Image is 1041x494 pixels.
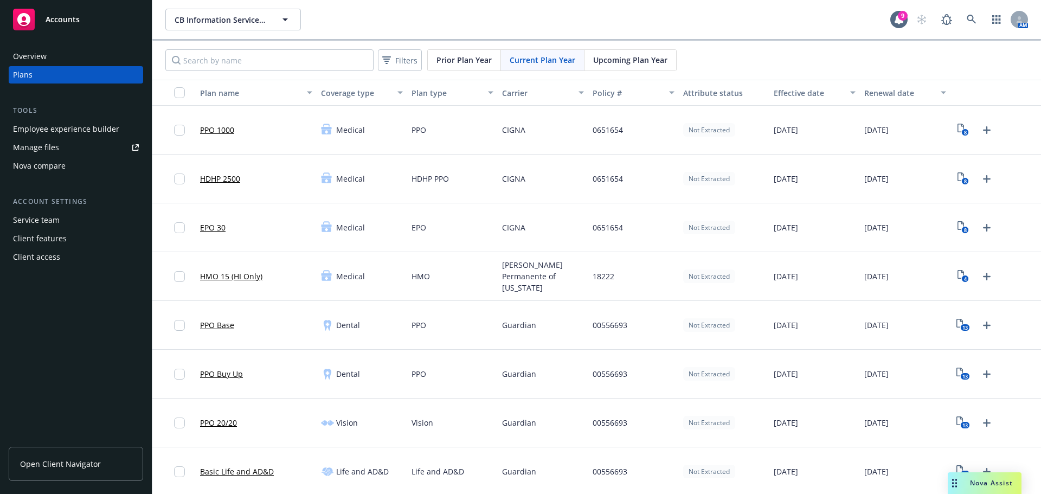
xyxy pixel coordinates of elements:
span: PPO [412,319,426,331]
a: Upload Plan Documents [978,121,995,139]
span: Filters [380,53,420,68]
span: [DATE] [864,466,889,477]
div: Not Extracted [683,123,735,137]
a: Upload Plan Documents [978,463,995,480]
div: Not Extracted [683,367,735,381]
span: 00556693 [593,466,627,477]
span: Open Client Navigator [20,458,101,470]
a: View Plan Documents [955,365,972,383]
span: PPO [412,368,426,380]
span: HDHP PPO [412,173,449,184]
a: Overview [9,48,143,65]
button: Filters [378,49,422,71]
span: Guardian [502,319,536,331]
div: Not Extracted [683,270,735,283]
span: Life and AD&D [412,466,464,477]
div: Carrier [502,87,572,99]
span: [DATE] [774,417,798,428]
a: View Plan Documents [955,317,972,334]
span: [DATE] [774,222,798,233]
span: Medical [336,222,365,233]
span: [DATE] [864,368,889,380]
span: 00556693 [593,368,627,380]
span: 0651654 [593,173,623,184]
span: Guardian [502,466,536,477]
input: Search by name [165,49,374,71]
div: Effective date [774,87,844,99]
span: CIGNA [502,222,525,233]
div: Service team [13,211,60,229]
div: Not Extracted [683,416,735,429]
span: 0651654 [593,124,623,136]
span: Guardian [502,368,536,380]
div: Manage files [13,139,59,156]
input: Toggle Row Selected [174,369,185,380]
span: EPO [412,222,426,233]
button: Attribute status [679,80,769,106]
button: Policy # [588,80,679,106]
a: Plans [9,66,143,84]
div: Nova compare [13,157,66,175]
text: 17 [962,471,968,478]
text: 13 [962,373,968,380]
div: Not Extracted [683,465,735,478]
a: Upload Plan Documents [978,414,995,432]
span: Guardian [502,417,536,428]
a: View Plan Documents [955,121,972,139]
a: HMO 15 (HI Only) [200,271,262,282]
span: [DATE] [864,319,889,331]
a: Search [961,9,982,30]
button: Carrier [498,80,588,106]
div: Plans [13,66,33,84]
span: Medical [336,271,365,282]
span: [DATE] [774,173,798,184]
span: 18222 [593,271,614,282]
button: Renewal date [860,80,950,106]
div: Renewal date [864,87,934,99]
a: View Plan Documents [955,414,972,432]
text: 8 [964,227,967,234]
a: Upload Plan Documents [978,317,995,334]
a: Client features [9,230,143,247]
text: 13 [962,324,968,331]
span: Life and AD&D [336,466,389,477]
input: Toggle Row Selected [174,174,185,184]
a: Accounts [9,4,143,35]
a: Upload Plan Documents [978,365,995,383]
input: Toggle Row Selected [174,320,185,331]
span: Nova Assist [970,478,1013,487]
span: [PERSON_NAME] Permanente of [US_STATE] [502,259,584,293]
span: 00556693 [593,319,627,331]
a: PPO Buy Up [200,368,243,380]
a: View Plan Documents [955,170,972,188]
div: Employee experience builder [13,120,119,138]
a: HDHP 2500 [200,173,240,184]
text: 8 [964,178,967,185]
span: 00556693 [593,417,627,428]
text: 13 [962,422,968,429]
text: 4 [964,275,967,283]
text: 8 [964,129,967,136]
div: Client features [13,230,67,247]
span: Medical [336,173,365,184]
input: Toggle Row Selected [174,466,185,477]
span: Dental [336,368,360,380]
a: PPO 1000 [200,124,234,136]
div: Client access [13,248,60,266]
div: Coverage type [321,87,391,99]
span: [DATE] [864,271,889,282]
a: Manage files [9,139,143,156]
span: 0651654 [593,222,623,233]
a: Client access [9,248,143,266]
span: [DATE] [864,173,889,184]
span: Upcoming Plan Year [593,54,667,66]
button: Coverage type [317,80,407,106]
a: Employee experience builder [9,120,143,138]
a: EPO 30 [200,222,226,233]
a: Nova compare [9,157,143,175]
span: [DATE] [774,466,798,477]
span: Prior Plan Year [436,54,492,66]
div: Account settings [9,196,143,207]
span: [DATE] [864,124,889,136]
input: Toggle Row Selected [174,418,185,428]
